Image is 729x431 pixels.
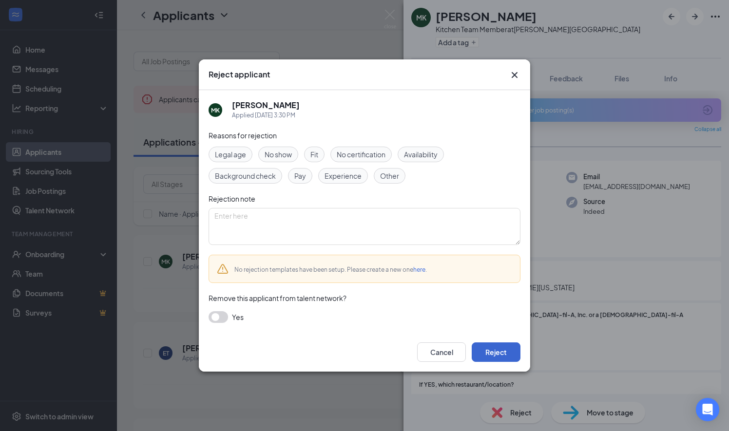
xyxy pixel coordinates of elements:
span: Rejection note [209,194,255,203]
div: Open Intercom Messenger [696,398,719,421]
span: No certification [337,149,385,160]
span: Reasons for rejection [209,131,277,140]
div: MK [211,106,220,114]
button: Reject [472,342,520,362]
svg: Warning [217,263,229,275]
span: Pay [294,170,306,181]
span: No rejection templates have been setup. Please create a new one . [234,266,427,273]
button: Cancel [417,342,466,362]
h5: [PERSON_NAME] [232,100,300,111]
span: Yes [232,311,244,323]
span: Other [380,170,399,181]
span: Remove this applicant from talent network? [209,294,346,302]
span: Background check [215,170,276,181]
div: Applied [DATE] 3:30 PM [232,111,300,120]
span: Fit [310,149,318,160]
a: here [413,266,425,273]
svg: Cross [509,69,520,81]
button: Close [509,69,520,81]
span: Legal age [215,149,246,160]
h3: Reject applicant [209,69,270,80]
span: Experience [325,170,362,181]
span: No show [265,149,292,160]
span: Availability [404,149,438,160]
